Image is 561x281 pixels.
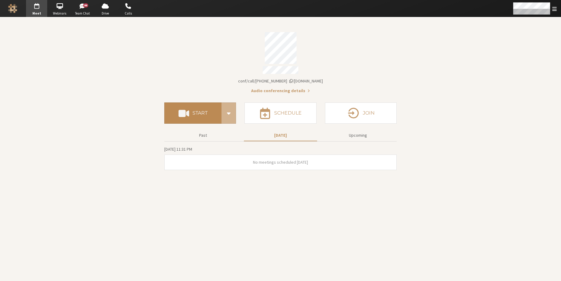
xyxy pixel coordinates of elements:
span: Calls [118,11,139,16]
div: 86 [83,3,88,8]
button: [DATE] [244,130,317,141]
button: Join [325,102,397,124]
section: Today's Meetings [164,146,397,170]
span: Team Chat [72,11,93,16]
button: Past [166,130,240,141]
h4: Join [363,111,375,115]
button: Upcoming [321,130,395,141]
span: Meet [26,11,47,16]
section: Account details [164,28,397,94]
span: No meetings scheduled [DATE] [253,159,308,165]
h4: Schedule [274,111,302,115]
span: Copy my meeting room link [238,78,323,84]
button: Schedule [244,102,316,124]
button: Copy my meeting room linkCopy my meeting room link [238,78,323,84]
span: [DATE] 11:31 PM [164,146,192,152]
button: Audio conferencing details [251,88,310,94]
h4: Start [192,111,208,115]
span: Webinars [49,11,70,16]
button: Start [164,102,221,124]
span: Drive [95,11,116,16]
img: Iotum [8,4,17,13]
div: Start conference options [221,102,236,124]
